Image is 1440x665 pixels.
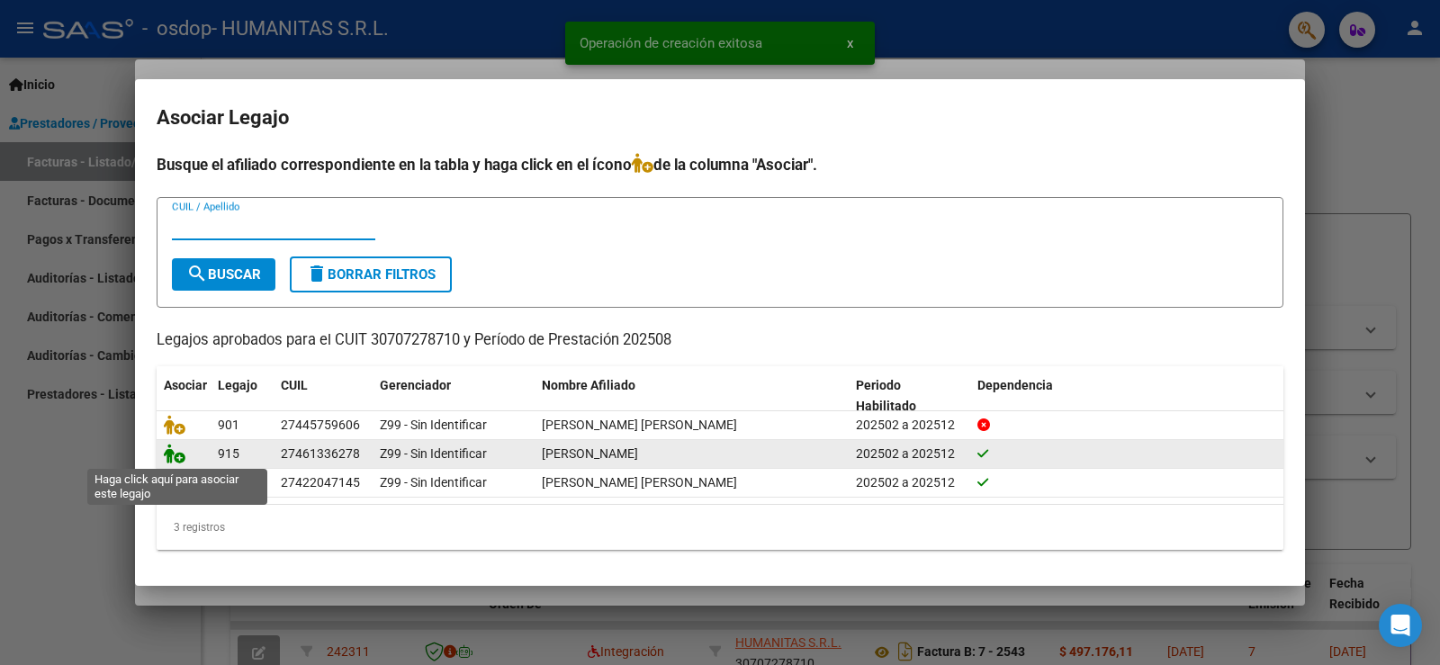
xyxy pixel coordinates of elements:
[290,256,452,292] button: Borrar Filtros
[157,153,1283,176] h4: Busque el afiliado correspondiente en la tabla y haga click en el ícono de la columna "Asociar".
[977,378,1053,392] span: Dependencia
[373,366,535,426] datatable-header-cell: Gerenciador
[306,263,328,284] mat-icon: delete
[157,329,1283,352] p: Legajos aprobados para el CUIT 30707278710 y Período de Prestación 202508
[157,101,1283,135] h2: Asociar Legajo
[856,472,963,493] div: 202502 a 202512
[164,378,207,392] span: Asociar
[172,258,275,291] button: Buscar
[535,366,849,426] datatable-header-cell: Nombre Afiliado
[849,366,970,426] datatable-header-cell: Periodo Habilitado
[542,418,737,432] span: GAITAN CARMELA LUCIA
[274,366,373,426] datatable-header-cell: CUIL
[218,475,239,490] span: 837
[157,366,211,426] datatable-header-cell: Asociar
[281,444,360,464] div: 27461336278
[542,378,635,392] span: Nombre Afiliado
[186,263,208,284] mat-icon: search
[218,418,239,432] span: 901
[186,266,261,283] span: Buscar
[970,366,1284,426] datatable-header-cell: Dependencia
[856,444,963,464] div: 202502 a 202512
[542,446,638,461] span: RAMIREZ MARTINA
[157,505,1283,550] div: 3 registros
[218,446,239,461] span: 915
[380,446,487,461] span: Z99 - Sin Identificar
[1379,604,1422,647] div: Open Intercom Messenger
[542,475,737,490] span: GHISOLFI MARIA FLORENCIA
[380,475,487,490] span: Z99 - Sin Identificar
[281,378,308,392] span: CUIL
[281,472,360,493] div: 27422047145
[306,266,436,283] span: Borrar Filtros
[380,418,487,432] span: Z99 - Sin Identificar
[281,415,360,436] div: 27445759606
[380,378,451,392] span: Gerenciador
[218,378,257,392] span: Legajo
[856,378,916,413] span: Periodo Habilitado
[211,366,274,426] datatable-header-cell: Legajo
[856,415,963,436] div: 202502 a 202512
